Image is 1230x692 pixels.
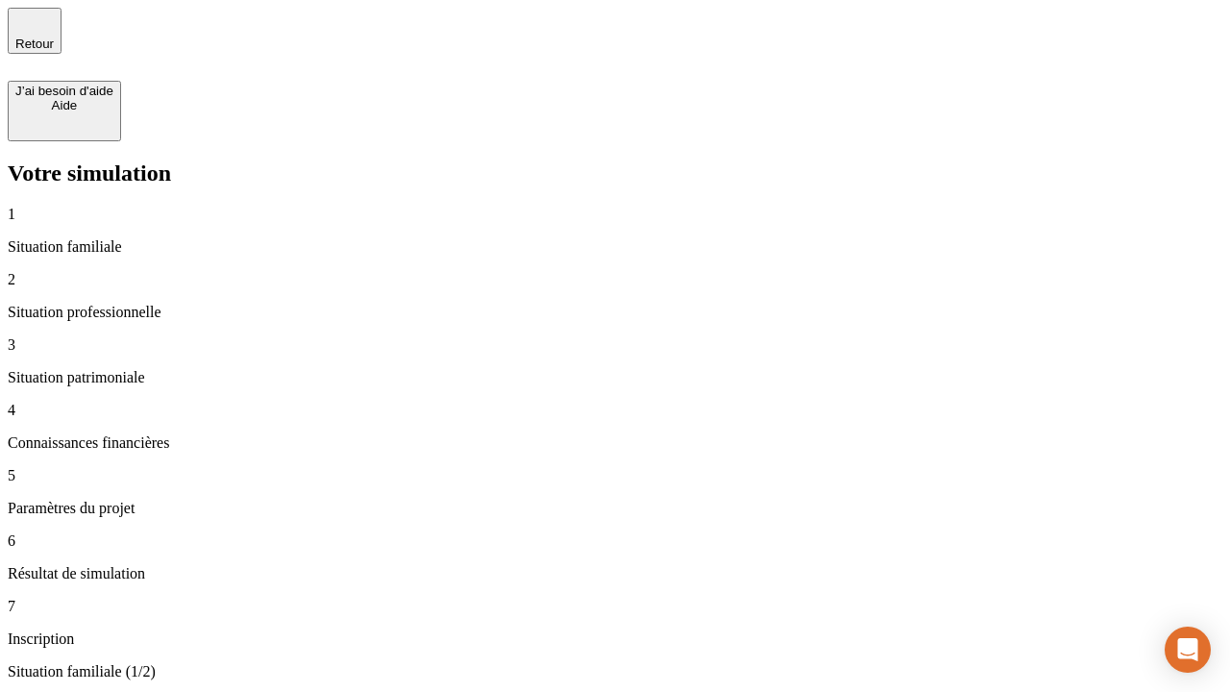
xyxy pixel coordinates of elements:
[15,98,113,112] div: Aide
[8,81,121,141] button: J’ai besoin d'aideAide
[8,336,1222,354] p: 3
[8,532,1222,550] p: 6
[8,161,1222,186] h2: Votre simulation
[8,434,1222,452] p: Connaissances financières
[8,402,1222,419] p: 4
[8,565,1222,582] p: Résultat de simulation
[8,369,1222,386] p: Situation patrimoniale
[15,37,54,51] span: Retour
[8,630,1222,648] p: Inscription
[8,663,1222,680] p: Situation familiale (1/2)
[8,271,1222,288] p: 2
[8,304,1222,321] p: Situation professionnelle
[8,206,1222,223] p: 1
[8,238,1222,256] p: Situation familiale
[15,84,113,98] div: J’ai besoin d'aide
[8,467,1222,484] p: 5
[8,598,1222,615] p: 7
[1165,627,1211,673] div: Open Intercom Messenger
[8,500,1222,517] p: Paramètres du projet
[8,8,61,54] button: Retour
